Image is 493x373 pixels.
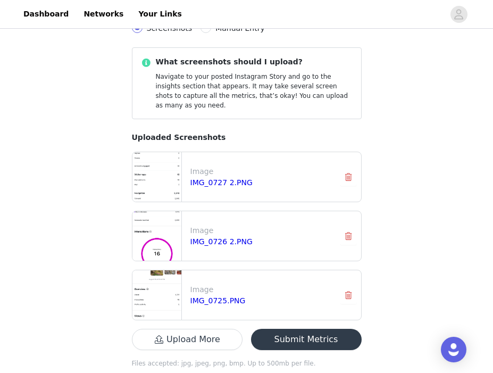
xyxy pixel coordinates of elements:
a: IMG_0727 2.PNG [190,178,253,187]
p: What screenshots should I upload? [156,56,353,68]
div: Open Intercom Messenger [441,337,466,362]
p: Image [190,284,331,295]
button: Submit Metrics [251,329,362,350]
a: Networks [77,2,130,26]
button: Upload More [132,329,243,350]
img: file [132,270,181,320]
div: avatar [454,6,464,23]
span: Upload More [132,336,243,344]
p: Navigate to your posted Instagram Story and go to the insights section that appears. It may take ... [156,72,353,110]
p: Image [190,225,331,236]
a: IMG_0725.PNG [190,296,246,305]
a: Dashboard [17,2,75,26]
p: Files accepted: jpg, jpeg, png, bmp. Up to 500mb per file. [132,359,362,368]
a: Your Links [132,2,188,26]
img: file [132,152,181,202]
p: Uploaded Screenshots [132,132,362,143]
p: Image [190,166,331,177]
a: IMG_0726 2.PNG [190,237,253,246]
img: file [132,211,181,261]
